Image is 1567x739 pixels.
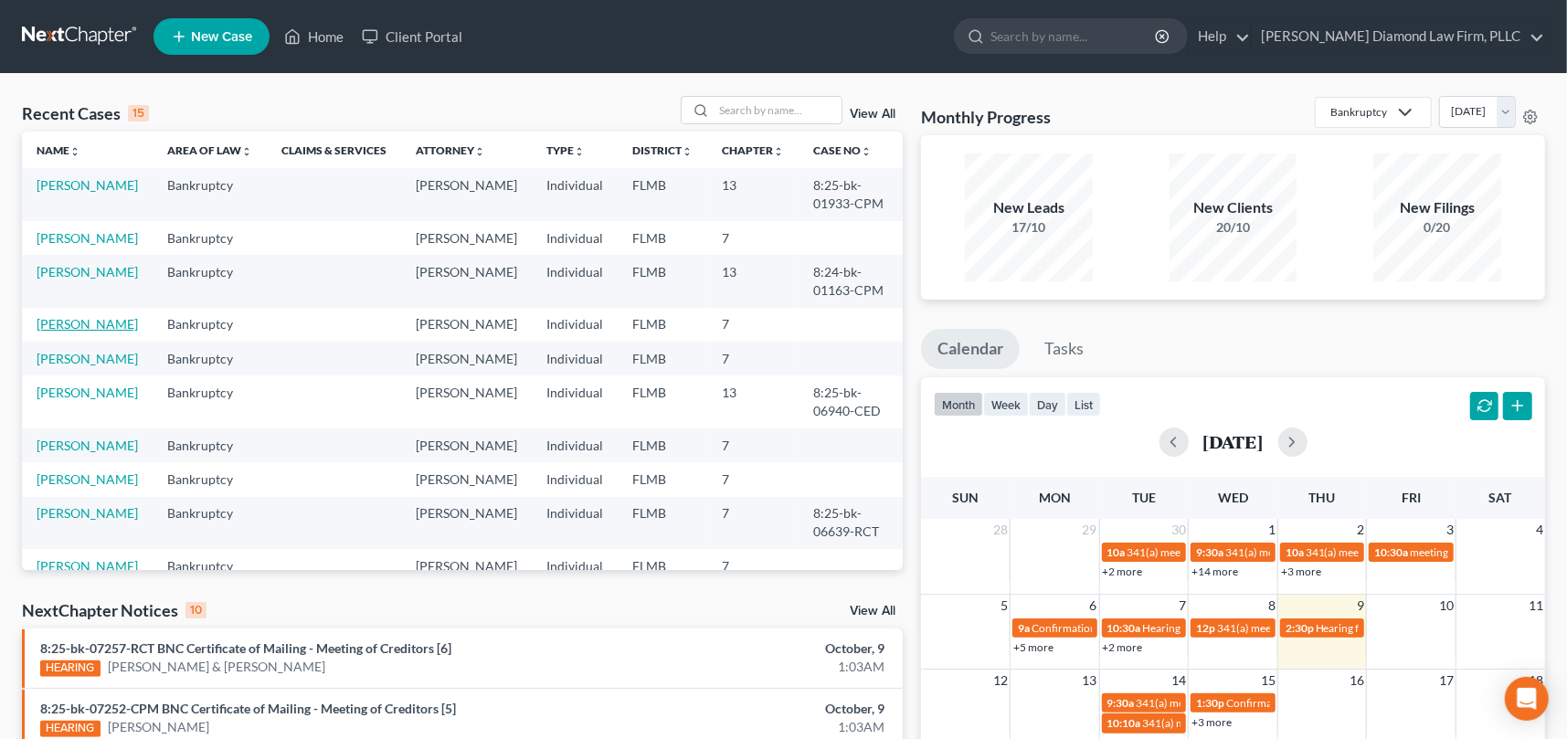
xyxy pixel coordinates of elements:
[153,549,267,583] td: Bankruptcy
[546,143,585,157] a: Typeunfold_more
[574,146,585,157] i: unfold_more
[952,490,979,505] span: Sun
[707,497,799,549] td: 7
[1527,595,1545,617] span: 11
[1196,621,1215,635] span: 12p
[37,558,138,574] a: [PERSON_NAME]
[401,168,532,220] td: [PERSON_NAME]
[1437,670,1456,691] span: 17
[1177,595,1188,617] span: 7
[1013,640,1053,654] a: +5 more
[153,342,267,375] td: Bankruptcy
[37,264,138,280] a: [PERSON_NAME]
[1489,490,1512,505] span: Sat
[1170,519,1188,541] span: 30
[1286,621,1314,635] span: 2:30p
[618,255,707,307] td: FLMB
[1191,565,1238,578] a: +14 more
[532,168,618,220] td: Individual
[1218,490,1248,505] span: Wed
[707,168,799,220] td: 13
[1170,670,1188,691] span: 14
[40,701,456,716] a: 8:25-bk-07252-CPM BNC Certificate of Mailing - Meeting of Creditors [5]
[983,392,1029,417] button: week
[1189,20,1250,53] a: Help
[1132,490,1156,505] span: Tue
[532,549,618,583] td: Individual
[1128,545,1304,559] span: 341(a) meeting for [PERSON_NAME]
[707,255,799,307] td: 13
[37,177,138,193] a: [PERSON_NAME]
[37,505,138,521] a: [PERSON_NAME]
[532,497,618,549] td: Individual
[799,497,903,549] td: 8:25-bk-06639-RCT
[267,132,401,168] th: Claims & Services
[37,471,138,487] a: [PERSON_NAME]
[934,392,983,417] button: month
[1226,696,1434,710] span: Confirmation hearing for [PERSON_NAME]
[1217,621,1393,635] span: 341(a) meeting for [PERSON_NAME]
[990,19,1158,53] input: Search by name...
[1196,696,1224,710] span: 1:30p
[532,375,618,428] td: Individual
[850,605,895,618] a: View All
[108,658,325,676] a: [PERSON_NAME] & [PERSON_NAME]
[1088,595,1099,617] span: 6
[921,329,1020,369] a: Calendar
[532,255,618,307] td: Individual
[707,375,799,428] td: 13
[37,143,80,157] a: Nameunfold_more
[532,462,618,496] td: Individual
[241,146,252,157] i: unfold_more
[153,497,267,549] td: Bankruptcy
[618,497,707,549] td: FLMB
[532,428,618,462] td: Individual
[1225,545,1402,559] span: 341(a) meeting for [PERSON_NAME]
[1203,432,1264,451] h2: [DATE]
[1286,545,1304,559] span: 10a
[40,660,101,677] div: HEARING
[401,549,532,583] td: [PERSON_NAME]
[532,308,618,342] td: Individual
[1029,392,1066,417] button: day
[532,342,618,375] td: Individual
[401,497,532,549] td: [PERSON_NAME]
[401,428,532,462] td: [PERSON_NAME]
[1330,104,1387,120] div: Bankruptcy
[401,342,532,375] td: [PERSON_NAME]
[275,20,353,53] a: Home
[40,640,451,656] a: 8:25-bk-07257-RCT BNC Certificate of Mailing - Meeting of Creditors [6]
[153,168,267,220] td: Bankruptcy
[37,385,138,400] a: [PERSON_NAME]
[1103,565,1143,578] a: +2 more
[714,97,842,123] input: Search by name...
[1316,621,1557,635] span: Hearing for Mirror Trading International (PTY) Ltd.
[707,342,799,375] td: 7
[618,428,707,462] td: FLMB
[401,375,532,428] td: [PERSON_NAME]
[999,595,1010,617] span: 5
[1306,545,1482,559] span: 341(a) meeting for [PERSON_NAME]
[153,308,267,342] td: Bankruptcy
[37,351,138,366] a: [PERSON_NAME]
[615,639,884,658] div: October, 9
[991,519,1010,541] span: 28
[1281,565,1321,578] a: +3 more
[991,670,1010,691] span: 12
[153,375,267,428] td: Bankruptcy
[618,342,707,375] td: FLMB
[1437,595,1456,617] span: 10
[167,143,252,157] a: Area of Lawunfold_more
[1081,519,1099,541] span: 29
[618,221,707,255] td: FLMB
[401,255,532,307] td: [PERSON_NAME]
[401,308,532,342] td: [PERSON_NAME]
[1107,621,1141,635] span: 10:30a
[1032,621,1241,635] span: Confirmation Hearing for [PERSON_NAME]
[1374,545,1408,559] span: 10:30a
[1018,621,1030,635] span: 9a
[682,146,693,157] i: unfold_more
[1266,595,1277,617] span: 8
[1252,20,1544,53] a: [PERSON_NAME] Diamond Law Firm, PLLC
[861,146,872,157] i: unfold_more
